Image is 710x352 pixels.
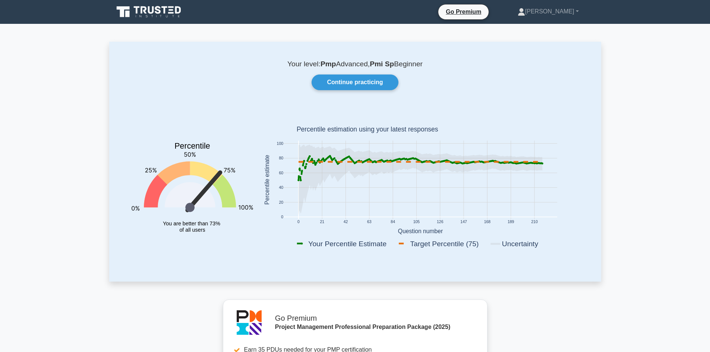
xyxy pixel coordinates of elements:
[279,186,283,190] text: 40
[413,220,420,224] text: 105
[531,220,538,224] text: 210
[391,220,395,224] text: 84
[296,126,438,133] text: Percentile estimation using your latest responses
[312,74,398,90] a: Continue practicing
[163,221,220,226] tspan: You are better than 73%
[277,142,283,146] text: 100
[321,60,336,68] b: Pmp
[174,142,210,151] text: Percentile
[264,155,270,205] text: Percentile estimate
[507,220,514,224] text: 189
[297,220,299,224] text: 0
[460,220,467,224] text: 147
[441,7,486,16] a: Go Premium
[398,228,443,234] text: Question number
[500,4,597,19] a: [PERSON_NAME]
[367,220,372,224] text: 63
[343,220,348,224] text: 42
[179,227,205,233] tspan: of all users
[127,60,583,69] p: Your level: Advanced, Beginner
[279,156,283,161] text: 80
[279,171,283,175] text: 60
[279,200,283,204] text: 20
[320,220,324,224] text: 21
[281,215,283,219] text: 0
[484,220,490,224] text: 168
[370,60,394,68] b: Pmi Sp
[437,220,444,224] text: 126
